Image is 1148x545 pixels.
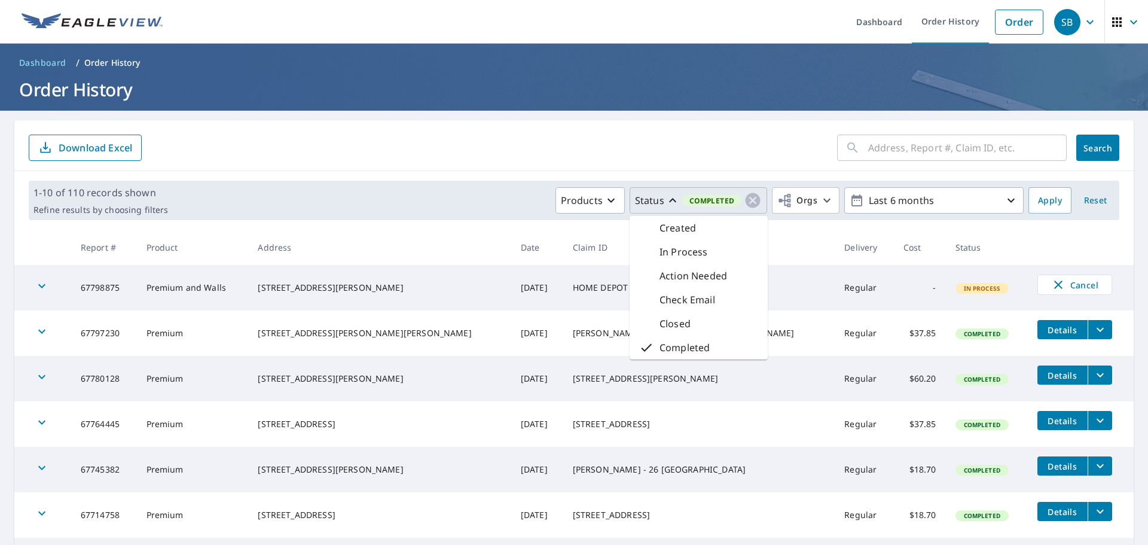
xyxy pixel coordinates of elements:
[835,401,893,447] td: Regular
[137,356,249,401] td: Premium
[511,310,563,356] td: [DATE]
[894,356,946,401] td: $60.20
[1088,366,1112,385] button: filesDropdownBtn-67780128
[22,13,163,31] img: EV Logo
[1088,320,1112,339] button: filesDropdownBtn-67797230
[682,194,742,207] span: Completed
[1076,187,1115,214] button: Reset
[835,310,893,356] td: Regular
[511,447,563,492] td: [DATE]
[1050,278,1100,292] span: Cancel
[555,187,625,214] button: Products
[1037,502,1088,521] button: detailsBtn-67714758
[14,77,1134,102] h1: Order History
[894,265,946,310] td: -
[137,230,249,265] th: Product
[258,509,501,521] div: [STREET_ADDRESS]
[894,492,946,538] td: $18.70
[511,230,563,265] th: Date
[1045,415,1080,427] span: Details
[660,340,710,355] p: Completed
[630,187,768,214] button: StatusCompleted
[29,135,142,161] button: Download Excel
[258,418,501,430] div: [STREET_ADDRESS]
[894,401,946,447] td: $37.85
[563,447,835,492] td: [PERSON_NAME] - 26 [GEOGRAPHIC_DATA]
[1045,506,1080,517] span: Details
[71,356,137,401] td: 67780128
[630,264,768,288] div: Action Needed
[957,511,1007,520] span: Completed
[1037,275,1112,295] button: Cancel
[137,401,249,447] td: Premium
[563,401,835,447] td: [STREET_ADDRESS]
[1076,135,1119,161] button: Search
[71,310,137,356] td: 67797230
[71,492,137,538] td: 67714758
[1088,502,1112,521] button: filesDropdownBtn-67714758
[835,230,893,265] th: Delivery
[71,230,137,265] th: Report #
[957,284,1008,293] span: In Process
[33,185,168,200] p: 1-10 of 110 records shown
[33,205,168,215] p: Refine results by choosing filters
[137,310,249,356] td: Premium
[71,401,137,447] td: 67764445
[137,492,249,538] td: Premium
[864,190,1004,211] p: Last 6 months
[635,193,664,208] p: Status
[1088,411,1112,430] button: filesDropdownBtn-67764445
[995,10,1043,35] a: Order
[1081,193,1110,208] span: Reset
[630,288,768,312] div: Check Email
[59,141,132,154] p: Download Excel
[957,375,1007,383] span: Completed
[1045,370,1080,381] span: Details
[14,53,71,72] a: Dashboard
[894,447,946,492] td: $18.70
[835,492,893,538] td: Regular
[835,447,893,492] td: Regular
[248,230,511,265] th: Address
[14,53,1134,72] nav: breadcrumb
[630,240,768,264] div: In Process
[561,193,603,208] p: Products
[511,492,563,538] td: [DATE]
[511,401,563,447] td: [DATE]
[660,293,715,307] p: Check Email
[894,310,946,356] td: $37.85
[660,221,696,235] p: Created
[563,492,835,538] td: [STREET_ADDRESS]
[660,269,727,283] p: Action Needed
[258,282,501,294] div: [STREET_ADDRESS][PERSON_NAME]
[835,356,893,401] td: Regular
[1088,456,1112,476] button: filesDropdownBtn-67745382
[1037,411,1088,430] button: detailsBtn-67764445
[71,265,137,310] td: 67798875
[84,57,141,69] p: Order History
[71,447,137,492] td: 67745382
[1045,324,1080,336] span: Details
[957,330,1007,338] span: Completed
[957,421,1007,429] span: Completed
[76,56,80,70] li: /
[957,466,1007,474] span: Completed
[894,230,946,265] th: Cost
[137,265,249,310] td: Premium and Walls
[1045,461,1080,472] span: Details
[1037,366,1088,385] button: detailsBtn-67780128
[258,327,501,339] div: [STREET_ADDRESS][PERSON_NAME][PERSON_NAME]
[258,373,501,385] div: [STREET_ADDRESS][PERSON_NAME]
[946,230,1028,265] th: Status
[563,230,835,265] th: Claim ID
[630,312,768,336] div: Closed
[1037,320,1088,339] button: detailsBtn-67797230
[844,187,1024,214] button: Last 6 months
[777,193,817,208] span: Orgs
[563,265,835,310] td: HOME DEPOT
[1038,193,1062,208] span: Apply
[660,316,691,331] p: Closed
[630,216,768,240] div: Created
[511,356,563,401] td: [DATE]
[511,265,563,310] td: [DATE]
